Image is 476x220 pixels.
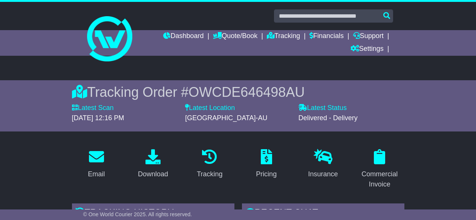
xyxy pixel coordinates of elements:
[308,169,338,179] div: Insurance
[197,169,222,179] div: Tracking
[133,147,173,182] a: Download
[303,147,343,182] a: Insurance
[72,104,114,112] label: Latest Scan
[185,114,267,122] span: [GEOGRAPHIC_DATA]-AU
[256,169,277,179] div: Pricing
[72,84,404,100] div: Tracking Order #
[353,30,384,43] a: Support
[138,169,168,179] div: Download
[298,114,358,122] span: Delivered - Delivery
[185,104,235,112] label: Latest Location
[309,30,344,43] a: Financials
[163,30,204,43] a: Dashboard
[188,84,305,100] span: OWCDE646498AU
[83,147,110,182] a: Email
[298,104,347,112] label: Latest Status
[72,114,124,122] span: [DATE] 12:16 PM
[88,169,105,179] div: Email
[192,147,227,182] a: Tracking
[213,30,257,43] a: Quote/Book
[360,169,399,189] div: Commercial Invoice
[251,147,282,182] a: Pricing
[267,30,300,43] a: Tracking
[83,211,192,217] span: © One World Courier 2025. All rights reserved.
[350,43,384,56] a: Settings
[355,147,404,192] a: Commercial Invoice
